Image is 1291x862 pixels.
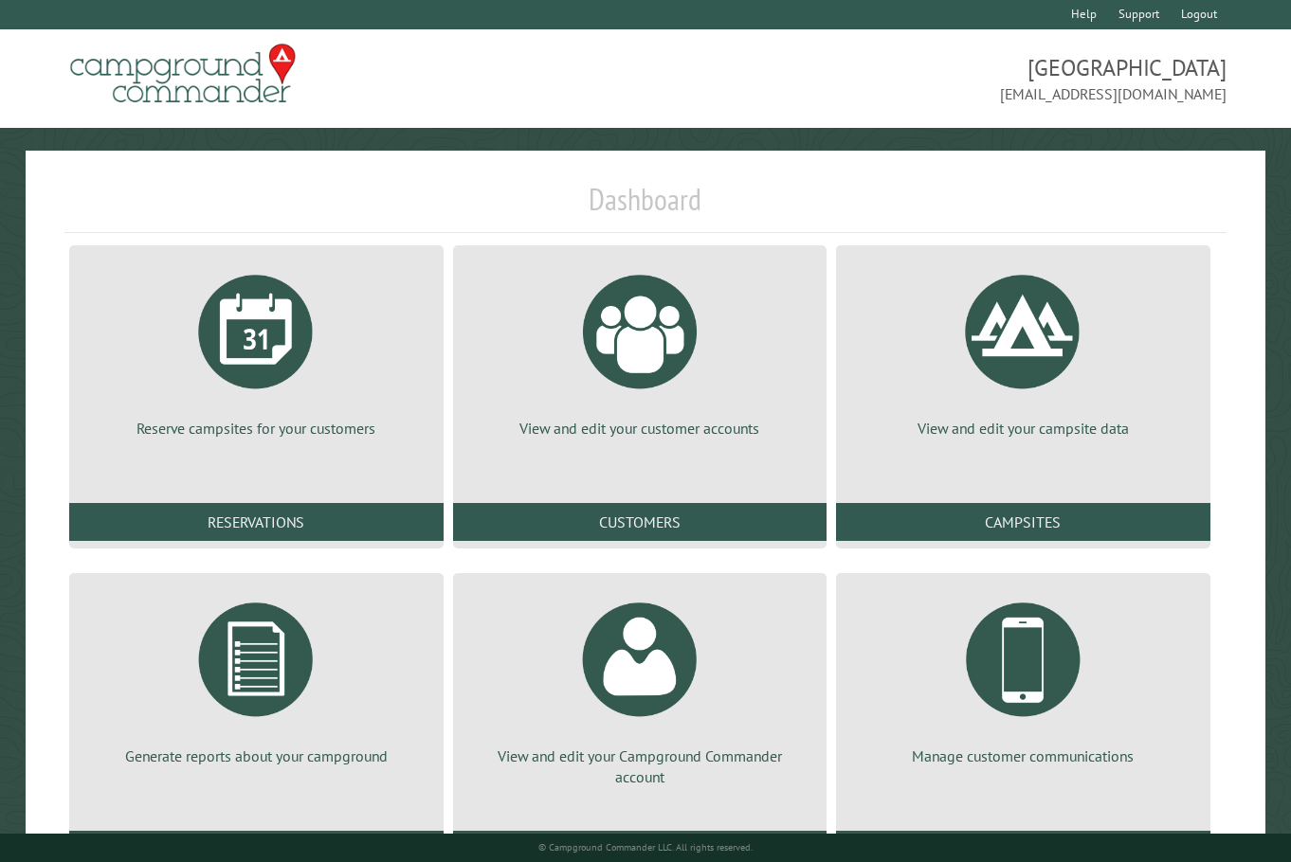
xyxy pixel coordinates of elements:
small: © Campground Commander LLC. All rights reserved. [538,841,753,853]
a: Manage customer communications [859,588,1188,766]
a: View and edit your campsite data [859,260,1188,439]
a: Reservations [69,503,444,541]
p: Reserve campsites for your customers [92,418,421,439]
h1: Dashboard [64,181,1227,233]
a: View and edit your customer accounts [476,260,805,439]
a: Customers [453,503,827,541]
a: Reserve campsites for your customers [92,260,421,439]
p: View and edit your Campground Commander account [476,745,805,788]
img: Campground Commander [64,37,301,111]
a: Generate reports about your campground [92,588,421,766]
span: [GEOGRAPHIC_DATA] [EMAIL_ADDRESS][DOMAIN_NAME] [645,52,1227,105]
p: View and edit your customer accounts [476,418,805,439]
a: View and edit your Campground Commander account [476,588,805,788]
a: Campsites [836,503,1210,541]
p: View and edit your campsite data [859,418,1188,439]
p: Generate reports about your campground [92,745,421,766]
p: Manage customer communications [859,745,1188,766]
